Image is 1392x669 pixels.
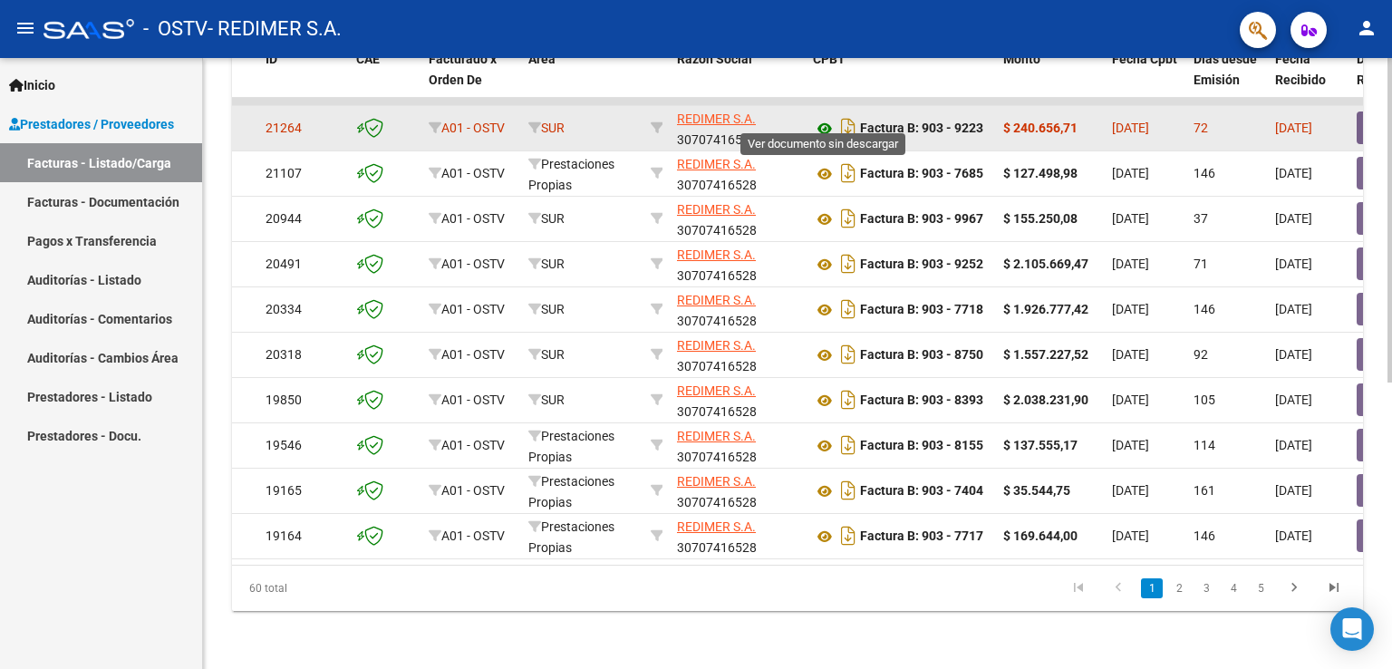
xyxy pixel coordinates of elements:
[429,52,497,87] span: Facturado x Orden De
[1194,528,1215,543] span: 146
[441,166,505,180] span: A01 - OSTV
[1061,578,1096,598] a: go to first page
[1268,40,1349,120] datatable-header-cell: Fecha Recibido
[1356,17,1377,39] mat-icon: person
[1112,257,1149,271] span: [DATE]
[1194,438,1215,452] span: 114
[528,52,556,66] span: Area
[1112,483,1149,498] span: [DATE]
[677,381,798,419] div: 30707416528
[677,202,756,217] span: REDIMER S.A.
[1250,578,1271,598] a: 5
[1112,302,1149,316] span: [DATE]
[1275,393,1312,407] span: [DATE]
[1112,166,1149,180] span: [DATE]
[1317,578,1351,598] a: go to last page
[1194,166,1215,180] span: 146
[677,245,798,283] div: 30707416528
[528,257,565,271] span: SUR
[836,159,860,188] i: Descargar documento
[1194,302,1215,316] span: 146
[1275,302,1312,316] span: [DATE]
[1003,347,1088,362] strong: $ 1.557.227,52
[677,52,752,66] span: Razón Social
[441,483,505,498] span: A01 - OSTV
[860,212,983,227] strong: Factura B: 903 - 9967
[677,474,756,489] span: REDIMER S.A.
[677,429,756,443] span: REDIMER S.A.
[996,40,1105,120] datatable-header-cell: Monto
[677,519,756,534] span: REDIMER S.A.
[677,157,756,171] span: REDIMER S.A.
[1194,347,1208,362] span: 92
[266,302,302,316] span: 20334
[266,166,302,180] span: 21107
[1195,578,1217,598] a: 3
[670,40,806,120] datatable-header-cell: Razón Social
[528,157,614,192] span: Prestaciones Propias
[836,340,860,369] i: Descargar documento
[266,528,302,543] span: 19164
[677,293,756,307] span: REDIMER S.A.
[836,113,860,142] i: Descargar documento
[1101,578,1136,598] a: go to previous page
[258,40,349,120] datatable-header-cell: ID
[1194,121,1208,135] span: 72
[836,521,860,550] i: Descargar documento
[528,474,614,509] span: Prestaciones Propias
[528,519,614,555] span: Prestaciones Propias
[1138,573,1165,604] li: page 1
[266,52,277,66] span: ID
[806,40,996,120] datatable-header-cell: CPBT
[528,429,614,464] span: Prestaciones Propias
[266,347,302,362] span: 20318
[860,348,983,363] strong: Factura B: 903 - 8750
[1003,166,1078,180] strong: $ 127.498,98
[143,9,208,49] span: - OSTV
[14,17,36,39] mat-icon: menu
[1220,573,1247,604] li: page 4
[677,109,798,147] div: 30707416528
[1112,438,1149,452] span: [DATE]
[232,566,455,611] div: 60 total
[266,121,302,135] span: 21264
[1275,528,1312,543] span: [DATE]
[266,438,302,452] span: 19546
[1194,211,1208,226] span: 37
[860,393,983,408] strong: Factura B: 903 - 8393
[9,75,55,95] span: Inicio
[677,383,756,398] span: REDIMER S.A.
[813,52,846,66] span: CPBT
[266,483,302,498] span: 19165
[441,211,505,226] span: A01 - OSTV
[677,471,798,509] div: 30707416528
[1003,52,1040,66] span: Monto
[266,257,302,271] span: 20491
[677,199,798,238] div: 30707416528
[860,257,983,272] strong: Factura B: 903 - 9252
[1105,40,1186,120] datatable-header-cell: Fecha Cpbt
[836,249,860,278] i: Descargar documento
[441,121,505,135] span: A01 - OSTV
[1330,607,1374,651] div: Open Intercom Messenger
[1275,257,1312,271] span: [DATE]
[677,247,756,262] span: REDIMER S.A.
[677,111,756,126] span: REDIMER S.A.
[860,439,983,453] strong: Factura B: 903 - 8155
[1247,573,1274,604] li: page 5
[1003,438,1078,452] strong: $ 137.555,17
[1223,578,1244,598] a: 4
[836,476,860,505] i: Descargar documento
[441,393,505,407] span: A01 - OSTV
[677,290,798,328] div: 30707416528
[1275,483,1312,498] span: [DATE]
[1194,483,1215,498] span: 161
[1275,166,1312,180] span: [DATE]
[528,121,565,135] span: SUR
[9,114,174,134] span: Prestadores / Proveedores
[441,257,505,271] span: A01 - OSTV
[528,347,565,362] span: SUR
[1112,347,1149,362] span: [DATE]
[441,347,505,362] span: A01 - OSTV
[1186,40,1268,120] datatable-header-cell: Días desde Emisión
